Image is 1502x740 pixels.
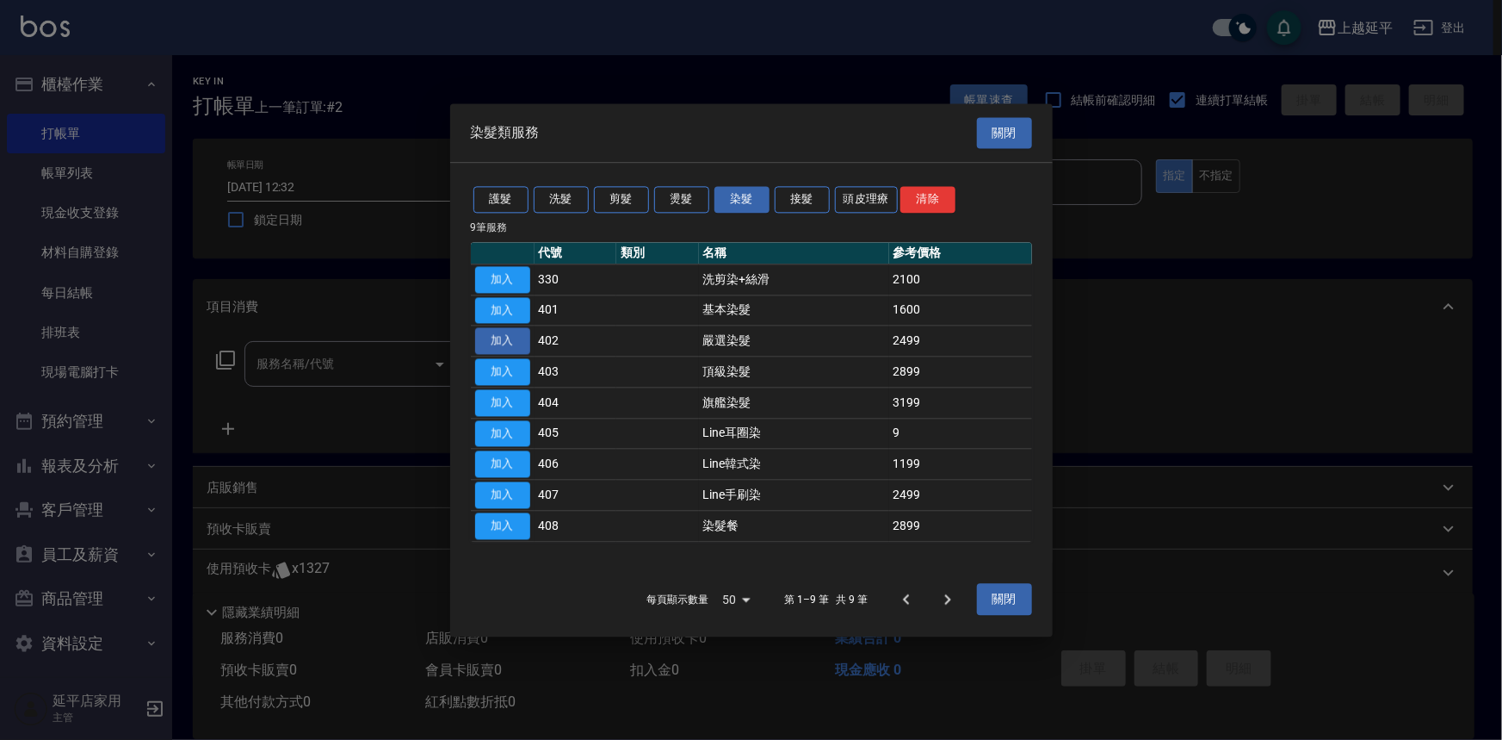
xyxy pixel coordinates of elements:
div: 50 [715,576,757,623]
button: 接髮 [775,186,830,213]
button: 清除 [900,186,955,213]
button: 加入 [475,358,530,385]
button: 護髮 [473,186,528,213]
td: 1199 [889,449,1032,480]
td: 嚴選染髮 [699,326,889,357]
button: 頭皮理療 [835,186,899,213]
td: 頂級染髮 [699,357,889,388]
td: 旗艦染髮 [699,388,889,419]
td: 330 [535,264,617,295]
button: 加入 [475,513,530,539]
th: 參考價格 [889,242,1032,264]
p: 每頁顯示數量 [646,592,708,607]
td: 基本染髮 [699,295,889,326]
td: 2499 [889,480,1032,511]
td: 401 [535,295,617,326]
th: 名稱 [699,242,889,264]
td: 402 [535,326,617,357]
p: 9 筆服務 [471,220,1032,235]
button: 關閉 [977,584,1032,616]
td: 405 [535,418,617,449]
td: 2899 [889,357,1032,388]
button: 加入 [475,482,530,508]
td: 408 [535,511,617,542]
button: 加入 [475,328,530,355]
td: 1600 [889,295,1032,326]
th: 類別 [616,242,699,264]
td: 3199 [889,388,1032,419]
button: 加入 [475,389,530,416]
button: 加入 [475,420,530,447]
td: 2499 [889,326,1032,357]
span: 染髮類服務 [471,124,540,141]
td: 2100 [889,264,1032,295]
button: 加入 [475,266,530,293]
button: 關閉 [977,117,1032,149]
p: 第 1–9 筆 共 9 筆 [784,592,868,607]
td: 洗剪染+絲滑 [699,264,889,295]
button: 加入 [475,451,530,478]
th: 代號 [535,242,617,264]
td: 404 [535,388,617,419]
td: 406 [535,449,617,480]
button: 剪髮 [594,186,649,213]
button: 染髮 [714,186,770,213]
td: Line韓式染 [699,449,889,480]
td: 9 [889,418,1032,449]
button: 洗髮 [534,186,589,213]
td: 407 [535,480,617,511]
td: 403 [535,357,617,388]
td: Line耳圈染 [699,418,889,449]
td: 染髮餐 [699,511,889,542]
button: 加入 [475,297,530,324]
td: Line手刷染 [699,480,889,511]
button: 燙髮 [654,186,709,213]
td: 2899 [889,511,1032,542]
